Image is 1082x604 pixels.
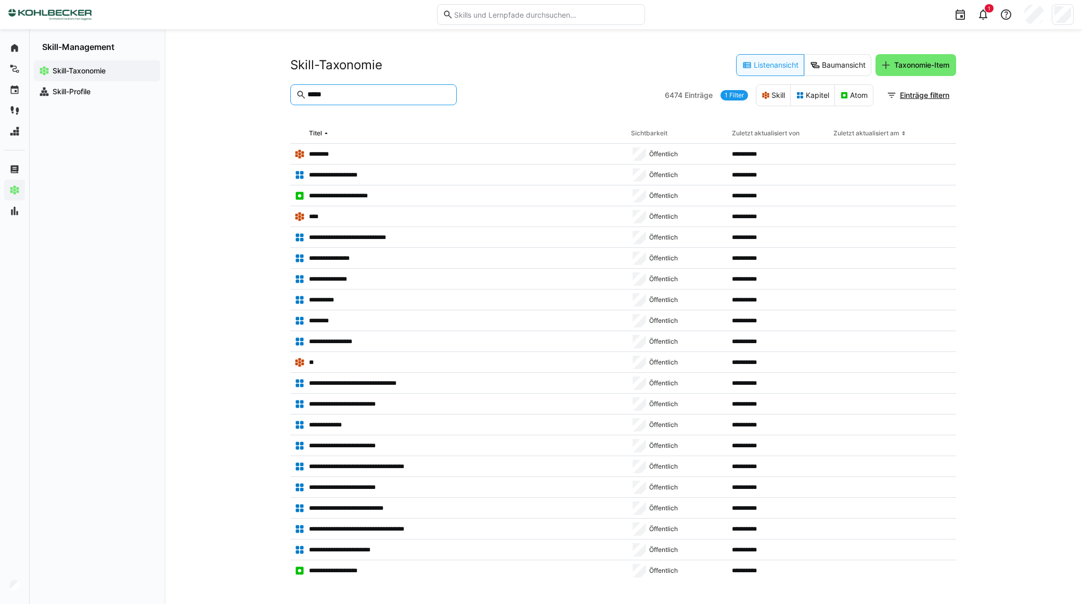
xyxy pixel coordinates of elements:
[834,84,873,106] eds-button-option: Atom
[649,400,678,408] span: Öffentlich
[665,90,682,100] span: 6474
[804,54,871,76] eds-button-option: Baumansicht
[649,525,678,533] span: Öffentlich
[649,567,678,575] span: Öffentlich
[685,90,713,100] span: Einträge
[649,442,678,450] span: Öffentlich
[453,10,639,19] input: Skills und Lernpfade durchsuchen…
[649,254,678,262] span: Öffentlich
[649,317,678,325] span: Öffentlich
[988,5,990,11] span: 1
[898,90,951,100] span: Einträge filtern
[649,462,678,471] span: Öffentlich
[649,379,678,387] span: Öffentlich
[649,421,678,429] span: Öffentlich
[790,84,835,106] eds-button-option: Kapitel
[649,337,678,346] span: Öffentlich
[649,504,678,512] span: Öffentlich
[649,483,678,492] span: Öffentlich
[290,57,382,73] h2: Skill-Taxonomie
[720,90,748,100] a: 1 Filter
[309,129,322,137] div: Titel
[649,358,678,367] span: Öffentlich
[736,54,804,76] eds-button-option: Listenansicht
[833,129,899,137] div: Zuletzt aktualisiert am
[649,192,678,200] span: Öffentlich
[649,150,678,158] span: Öffentlich
[649,546,678,554] span: Öffentlich
[893,60,951,70] span: Taxonomie-Item
[756,84,791,106] eds-button-option: Skill
[631,129,667,137] div: Sichtbarkeit
[649,171,678,179] span: Öffentlich
[649,212,678,221] span: Öffentlich
[732,129,800,137] div: Zuletzt aktualisiert von
[881,85,956,106] button: Einträge filtern
[649,275,678,283] span: Öffentlich
[649,233,678,242] span: Öffentlich
[649,296,678,304] span: Öffentlich
[875,54,956,76] button: Taxonomie-Item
